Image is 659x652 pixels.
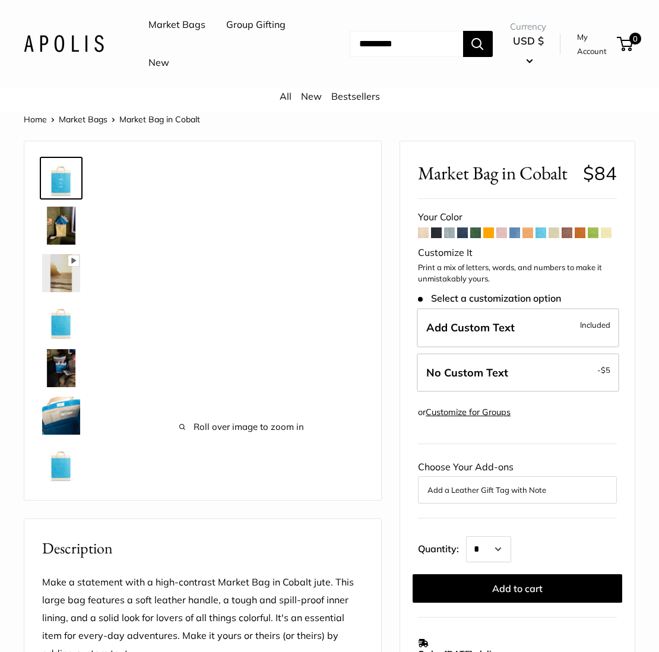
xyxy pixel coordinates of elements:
[148,54,169,72] a: New
[426,321,515,334] span: Add Custom Text
[418,262,617,285] p: Print a mix of letters, words, and numbers to make it unmistakably yours.
[40,204,83,247] a: Market Bag in Cobalt
[40,299,83,342] a: Market Bag in Cobalt
[463,31,493,57] button: Search
[42,254,80,292] img: Market Bag in Cobalt
[42,207,80,245] img: Market Bag in Cobalt
[40,394,83,437] a: Market Bag in Cobalt
[418,162,574,184] span: Market Bag in Cobalt
[413,574,622,603] button: Add to cart
[148,16,205,34] a: Market Bags
[601,365,610,375] span: $5
[24,112,200,127] nav: Breadcrumb
[59,114,107,125] a: Market Bags
[42,397,80,435] img: Market Bag in Cobalt
[280,90,292,102] a: All
[418,244,617,262] div: Customize It
[40,157,83,200] a: Market Bag in Cobalt
[119,114,200,125] span: Market Bag in Cobalt
[301,90,322,102] a: New
[426,366,508,379] span: No Custom Text
[24,35,104,52] img: Apolis
[226,16,286,34] a: Group Gifting
[629,33,641,45] span: 0
[40,252,83,295] a: Market Bag in Cobalt
[42,537,363,560] h2: Description
[513,34,544,47] span: USD $
[418,404,511,420] div: or
[510,18,546,35] span: Currency
[583,162,617,185] span: $84
[426,407,511,417] a: Customize for Groups
[350,31,463,57] input: Search...
[42,349,80,387] img: Market Bag in Cobalt
[42,444,80,482] img: Market Bag in Cobalt
[427,483,607,497] button: Add a Leather Gift Tag with Note
[418,293,561,304] span: Select a customization option
[417,308,619,347] label: Add Custom Text
[24,114,47,125] a: Home
[577,30,613,59] a: My Account
[42,302,80,340] img: Market Bag in Cobalt
[510,31,546,69] button: USD $
[119,419,363,435] span: Roll over image to zoom in
[597,363,610,377] span: -
[42,159,80,197] img: Market Bag in Cobalt
[418,458,617,504] div: Choose Your Add-ons
[40,442,83,485] a: Market Bag in Cobalt
[580,318,610,332] span: Included
[418,533,466,562] label: Quantity:
[618,37,633,51] a: 0
[418,208,617,226] div: Your Color
[417,353,619,393] label: Leave Blank
[331,90,380,102] a: Bestsellers
[40,347,83,390] a: Market Bag in Cobalt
